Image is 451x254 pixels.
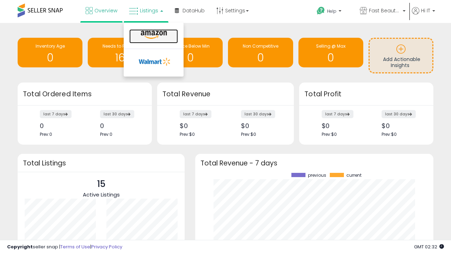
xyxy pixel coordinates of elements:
a: BB Price Below Min 0 [158,38,223,67]
label: last 7 days [180,110,211,118]
div: $0 [180,122,220,129]
h3: Total Revenue - 7 days [200,161,428,166]
label: last 30 days [241,110,275,118]
span: Prev: 0 [40,131,52,137]
a: Non Competitive 0 [228,38,293,67]
a: Selling @ Max 0 [298,38,363,67]
p: 15 [83,177,120,191]
h3: Total Profit [304,89,428,99]
div: seller snap | | [7,244,122,250]
span: Help [327,8,336,14]
h3: Total Revenue [162,89,289,99]
span: previous [308,173,326,178]
a: Terms of Use [60,243,90,250]
span: BB Price Below Min [171,43,210,49]
a: Inventory Age 0 [18,38,82,67]
a: Privacy Policy [91,243,122,250]
span: DataHub [183,7,205,14]
div: 0 [40,122,79,129]
div: $0 [241,122,282,129]
span: Prev: $0 [180,131,195,137]
span: Needs to Reprice [103,43,138,49]
label: last 7 days [40,110,72,118]
a: Hi IT [412,7,435,23]
h1: 16 [91,52,149,64]
span: 2025-10-8 02:32 GMT [414,243,444,250]
span: current [346,173,362,178]
h1: 0 [161,52,219,64]
span: Selling @ Max [316,43,346,49]
span: Prev: $0 [241,131,256,137]
a: Add Actionable Insights [370,39,432,72]
a: Needs to Reprice 16 [88,38,153,67]
div: 0 [100,122,140,129]
label: last 7 days [322,110,353,118]
span: Prev: 0 [100,131,112,137]
span: Listings [140,7,158,14]
span: Add Actionable Insights [383,56,420,69]
h1: 0 [21,52,79,64]
h1: 0 [302,52,360,64]
label: last 30 days [100,110,134,118]
div: $0 [382,122,421,129]
strong: Copyright [7,243,33,250]
i: Get Help [316,6,325,15]
h3: Total Ordered Items [23,89,147,99]
span: Hi IT [421,7,430,14]
span: Overview [94,7,117,14]
h3: Total Listings [23,161,179,166]
span: Non Competitive [243,43,278,49]
a: Help [311,1,353,23]
div: $0 [322,122,361,129]
span: Inventory Age [36,43,65,49]
span: Active Listings [83,191,120,198]
span: Fast Beauty ([GEOGRAPHIC_DATA]) [369,7,401,14]
h1: 0 [231,52,289,64]
span: Prev: $0 [322,131,337,137]
label: last 30 days [382,110,416,118]
span: Prev: $0 [382,131,397,137]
